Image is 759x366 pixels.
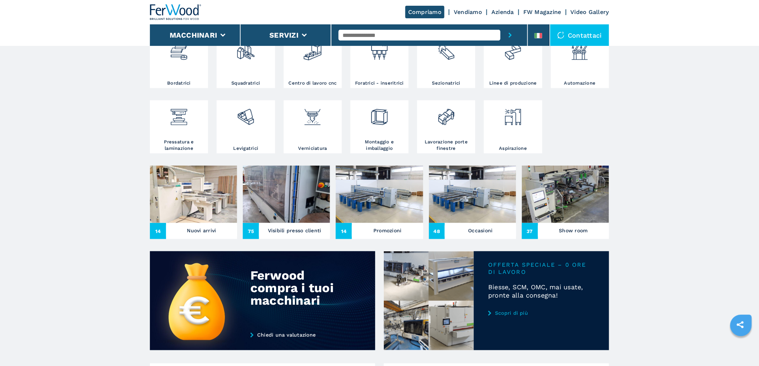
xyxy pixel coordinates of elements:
[268,225,321,236] h3: Visibili presso clienti
[170,31,217,39] button: Macchinari
[150,35,208,88] a: Bordatrici
[489,80,537,86] h3: Linee di produzione
[504,37,523,61] img: linee_di_produzione_2.png
[236,102,255,127] img: levigatrici_2.png
[150,166,237,239] a: Nuovi arrivi14Nuovi arrivi
[429,166,516,223] img: Occasioni
[523,9,561,15] a: FW Magazine
[484,100,542,153] a: Aspirazione
[417,35,475,88] a: Sezionatrici
[419,139,473,152] h3: Lavorazione porte finestre
[217,35,275,88] a: Squadratrici
[454,9,482,15] a: Vendiamo
[150,100,208,153] a: Pressatura e laminazione
[522,223,538,239] span: 37
[522,166,609,223] img: Show room
[187,225,216,236] h3: Nuovi arrivi
[429,223,445,239] span: 48
[303,37,322,61] img: centro_di_lavoro_cnc_2.png
[405,6,444,18] a: Compriamo
[352,139,407,152] h3: Montaggio e imballaggio
[429,166,516,239] a: Occasioni48Occasioni
[417,100,475,153] a: Lavorazione porte finestre
[488,310,595,316] a: Scopri di più
[303,102,322,127] img: verniciatura_1.png
[550,24,609,46] div: Contattaci
[504,102,523,127] img: aspirazione_1.png
[169,37,188,61] img: bordatrici_1.png
[150,251,375,350] img: Ferwood compra i tuoi macchinari
[298,145,327,152] h3: Verniciatura
[350,100,409,153] a: Montaggio e imballaggio
[499,145,527,152] h3: Aspirazione
[152,139,206,152] h3: Pressatura e laminazione
[432,80,461,86] h3: Sezionatrici
[250,269,344,307] div: Ferwood compra i tuoi macchinari
[522,166,609,239] a: Show room37Show room
[236,37,255,61] img: squadratrici_2.png
[355,80,404,86] h3: Foratrici - inseritrici
[491,9,514,15] a: Azienda
[250,332,349,338] a: Chiedi una valutazione
[336,166,423,223] img: Promozioni
[150,4,202,20] img: Ferwood
[437,102,456,127] img: lavorazione_porte_finestre_2.png
[269,31,298,39] button: Servizi
[350,35,409,88] a: Foratrici - inseritrici
[370,37,389,61] img: foratrici_inseritrici_2.png
[373,225,402,236] h3: Promozioni
[468,225,492,236] h3: Occasioni
[729,334,754,361] iframe: Chat
[557,32,565,39] img: Contattaci
[564,80,596,86] h3: Automazione
[231,80,260,86] h3: Squadratrici
[169,102,188,127] img: pressa-strettoia.png
[284,100,342,153] a: Verniciatura
[570,37,589,61] img: automazione.png
[150,166,237,223] img: Nuovi arrivi
[167,80,191,86] h3: Bordatrici
[243,223,259,239] span: 75
[384,251,474,350] img: Biesse, SCM, OMC, mai usate, pronte alla consegna!
[437,37,456,61] img: sezionatrici_2.png
[500,24,520,46] button: submit-button
[559,225,588,236] h3: Show room
[243,166,330,239] a: Visibili presso clienti75Visibili presso clienti
[571,9,609,15] a: Video Gallery
[243,166,330,223] img: Visibili presso clienti
[289,80,337,86] h3: Centro di lavoro cnc
[731,316,749,334] a: sharethis
[217,100,275,153] a: Levigatrici
[234,145,259,152] h3: Levigatrici
[336,223,352,239] span: 14
[370,102,389,127] img: montaggio_imballaggio_2.png
[484,35,542,88] a: Linee di produzione
[284,35,342,88] a: Centro di lavoro cnc
[551,35,609,88] a: Automazione
[150,223,166,239] span: 14
[336,166,423,239] a: Promozioni14Promozioni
